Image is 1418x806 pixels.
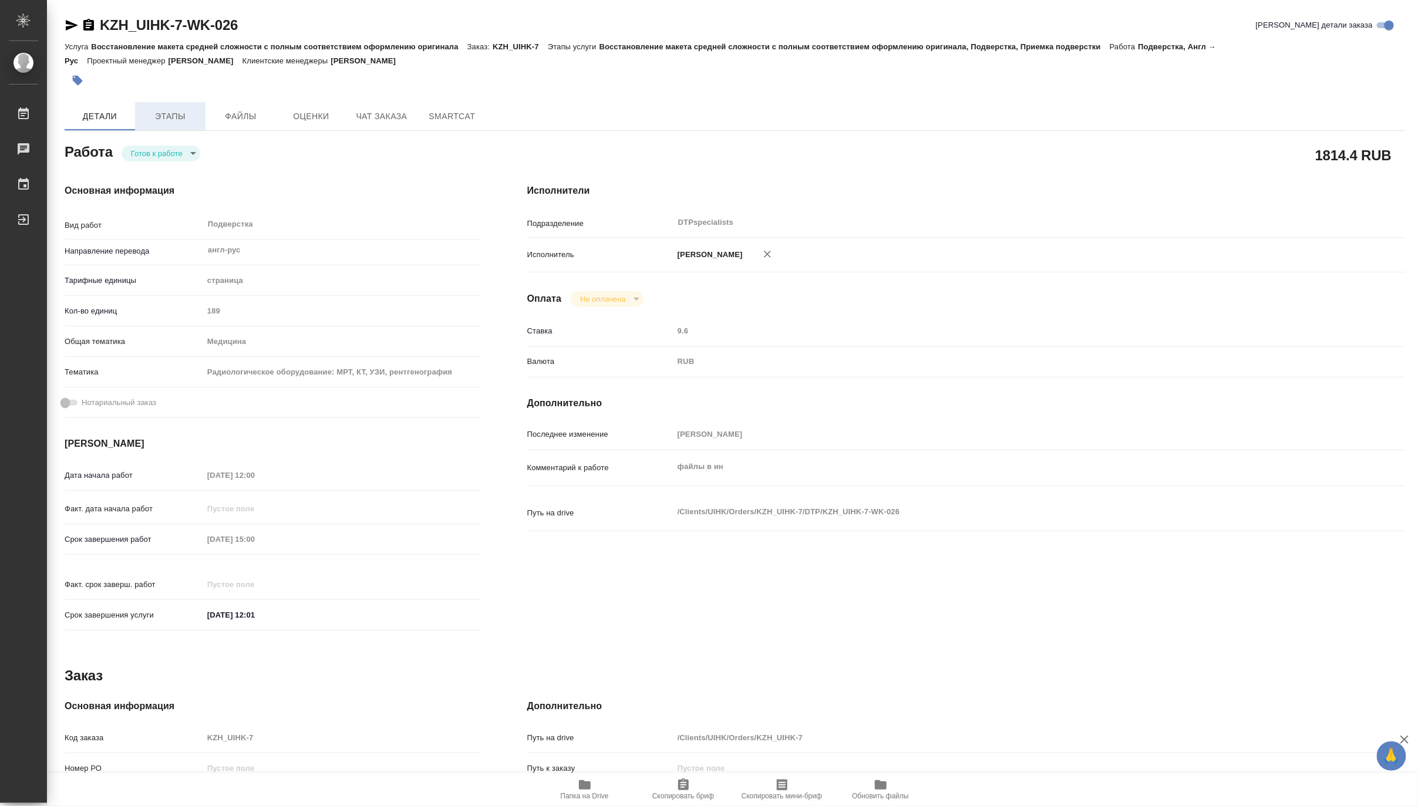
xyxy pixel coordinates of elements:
[87,56,168,65] p: Проектный менеджер
[673,322,1332,339] input: Пустое поле
[1382,744,1402,768] span: 🙏
[203,467,306,484] input: Пустое поле
[65,666,103,685] h2: Заказ
[535,773,634,806] button: Папка на Drive
[1110,42,1139,51] p: Работа
[742,792,822,800] span: Скопировать мини-бриф
[65,275,203,286] p: Тарифные единицы
[65,503,203,515] p: Факт. дата начала работ
[242,56,331,65] p: Клиентские менеджеры
[527,763,673,774] p: Путь к заказу
[599,42,1110,51] p: Восстановление макета средней сложности с полным соответствием оформлению оригинала, Подверстка, ...
[527,218,673,230] p: Подразделение
[65,609,203,621] p: Срок завершения услуги
[203,500,306,517] input: Пустое поле
[65,470,203,481] p: Дата начала работ
[527,396,1405,410] h4: Дополнительно
[65,763,203,774] p: Номер РО
[561,792,609,800] span: Папка на Drive
[213,109,269,124] span: Файлы
[353,109,410,124] span: Чат заказа
[673,502,1332,522] textarea: /Clients/UIHK/Orders/KZH_UIHK-7/DTP/KZH_UIHK-7-WK-026
[527,249,673,261] p: Исполнитель
[493,42,548,51] p: KZH_UIHK-7
[424,109,480,124] span: SmartCat
[1377,741,1406,771] button: 🙏
[203,531,306,548] input: Пустое поле
[65,534,203,545] p: Срок завершения работ
[65,68,90,93] button: Добавить тэг
[203,729,480,746] input: Пустое поле
[203,302,480,319] input: Пустое поле
[203,760,480,777] input: Пустое поле
[548,42,599,51] p: Этапы услуги
[65,220,203,231] p: Вид работ
[755,241,780,267] button: Удалить исполнителя
[527,699,1405,713] h4: Дополнительно
[142,109,198,124] span: Этапы
[72,109,128,124] span: Детали
[82,397,156,409] span: Нотариальный заказ
[852,792,909,800] span: Обновить файлы
[65,437,480,451] h4: [PERSON_NAME]
[527,325,673,337] p: Ставка
[203,332,480,352] div: Медицина
[100,17,238,33] a: KZH_UIHK-7-WK-026
[467,42,493,51] p: Заказ:
[527,356,673,367] p: Валюта
[673,760,1332,777] input: Пустое поле
[169,56,242,65] p: [PERSON_NAME]
[122,146,200,161] div: Готов к работе
[673,729,1332,746] input: Пустое поле
[527,429,673,440] p: Последнее изменение
[673,457,1332,477] textarea: файлы в ин
[203,576,306,593] input: Пустое поле
[203,362,480,382] div: Радиологическое оборудование: МРТ, КТ, УЗИ, рентгенография
[203,606,306,623] input: ✎ Введи что-нибудь
[127,149,186,158] button: Готов к работе
[831,773,930,806] button: Обновить файлы
[652,792,714,800] span: Скопировать бриф
[65,140,113,161] h2: Работа
[65,245,203,257] p: Направление перевода
[673,249,743,261] p: [PERSON_NAME]
[65,732,203,744] p: Код заказа
[571,291,643,307] div: Готов к работе
[65,18,79,32] button: Скопировать ссылку для ЯМессенджера
[82,18,96,32] button: Скопировать ссылку
[1256,19,1373,31] span: [PERSON_NAME] детали заказа
[91,42,467,51] p: Восстановление макета средней сложности с полным соответствием оформлению оригинала
[65,305,203,317] p: Кол-во единиц
[527,732,673,744] p: Путь на drive
[634,773,733,806] button: Скопировать бриф
[283,109,339,124] span: Оценки
[65,579,203,591] p: Факт. срок заверш. работ
[1315,145,1392,165] h2: 1814.4 RUB
[527,292,562,306] h4: Оплата
[577,294,629,304] button: Не оплачена
[65,184,480,198] h4: Основная информация
[673,352,1332,372] div: RUB
[733,773,831,806] button: Скопировать мини-бриф
[65,366,203,378] p: Тематика
[65,699,480,713] h4: Основная информация
[65,336,203,348] p: Общая тематика
[527,184,1405,198] h4: Исполнители
[331,56,405,65] p: [PERSON_NAME]
[65,42,91,51] p: Услуга
[203,271,480,291] div: страница
[527,507,673,519] p: Путь на drive
[527,462,673,474] p: Комментарий к работе
[673,426,1332,443] input: Пустое поле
